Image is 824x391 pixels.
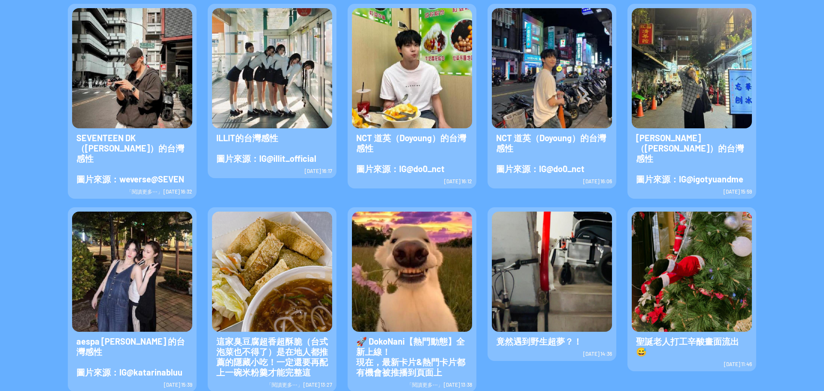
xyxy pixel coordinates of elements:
span: SEVENTEEN DK（[PERSON_NAME]）的台灣感性 圖片來源：weverse@SEVEN [72,128,192,188]
img: Visruth.jpg not found [492,212,612,332]
img: Visruth.jpg not found [632,8,752,128]
span: [DATE] 14:36 [583,351,612,357]
span: ILLIT的台灣感性 圖片來源：IG@illit_official [212,128,321,168]
span: aespa [PERSON_NAME] 的台灣感性 圖片來源：IG@katarinabluu [72,332,192,382]
img: Visruth.jpg not found [352,8,472,128]
span: [DATE] 11:46 [724,361,752,367]
span: 「閱讀更多⋯」 [DATE] 13:38 [407,382,472,388]
img: Visruth.jpg not found [352,212,472,332]
span: 「閱讀更多⋯」 [DATE] 16:32 [127,188,192,194]
span: [DATE] 16:06 [583,178,612,184]
img: Visruth.jpg not found [212,8,332,128]
span: [DATE] 15:39 [164,382,192,388]
span: 這家臭豆腐超香超酥脆（台式泡菜也不得了）是在地人都推薦的隱藏小吃！一定還要再配上一碗米粉羹才能完整這 [212,332,332,382]
img: Visruth.jpg not found [72,212,192,332]
span: [PERSON_NAME]（[PERSON_NAME]）的台灣感性 圖片來源：IG@igotyuandme [632,128,752,188]
span: 🚀 DokoNani【熱門動態】全新上線！ 現在，最新卡片&熱門卡片都有機會被推播到頁面上 [352,332,472,382]
span: 竟然遇到野生超夢？！ [492,332,586,351]
img: Visruth.jpg not found [212,212,332,332]
span: 聖誕老人打工辛酸畫面流出😅 [632,332,752,361]
span: 「閱讀更多⋯」 [DATE] 13:27 [267,382,332,388]
img: Visruth.jpg not found [72,8,192,128]
span: NCT 道英（Doyoung）的台灣感性 圖片來源：IG@do0_nct [492,128,612,178]
span: [DATE] 16:17 [305,168,332,174]
img: Visruth.jpg not found [632,212,752,332]
img: Visruth.jpg not found [492,8,612,128]
span: NCT 道英（Doyoung）的台灣感性 圖片來源：IG@do0_nct [352,128,472,178]
span: [DATE] 16:12 [444,178,472,184]
span: [DATE] 15:59 [724,188,752,194]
